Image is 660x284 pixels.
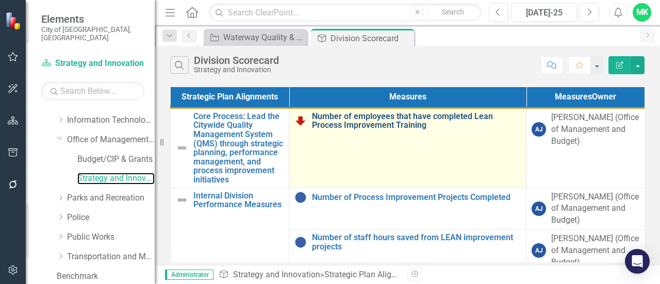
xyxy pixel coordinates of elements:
[77,173,155,185] a: Strategy and Innovation
[57,271,155,282] a: Benchmark
[511,3,577,22] button: [DATE]-25
[551,191,639,227] div: [PERSON_NAME] (Office of Management and Budget)
[625,249,650,274] div: Open Intercom Messenger
[193,112,284,185] a: Core Process: Lead the Citywide Quality Management System (QMS) through strategic planning, perfo...
[67,134,155,146] a: Office of Management and Budget
[294,191,307,204] img: Information Unavailable
[312,112,521,130] a: Number of employees that have completed Lean Process Improvement Training
[427,5,478,20] button: Search
[67,231,155,243] a: Public Works
[633,3,651,22] button: MK
[77,154,155,165] a: Budget/CIP & Grants
[294,236,307,248] img: Information Unavailable
[515,7,573,19] div: [DATE]-25
[194,66,279,74] div: Strategy and Innovation
[67,114,155,126] a: Information Technology Services
[41,58,144,70] a: Strategy and Innovation
[176,142,188,154] img: Not Defined
[289,188,526,230] td: Double-Click to Edit Right Click for Context Menu
[532,243,546,258] div: AJ
[193,191,284,209] a: Internal Division Performance Measures
[551,112,639,147] div: [PERSON_NAME] (Office of Management and Budget)
[233,270,320,279] a: Strategy and Innovation
[206,31,304,44] a: Waterway Quality & Algae Bloom Improvements
[532,122,546,137] div: AJ
[41,25,144,42] small: City of [GEOGRAPHIC_DATA], [GEOGRAPHIC_DATA]
[5,12,23,30] img: ClearPoint Strategy
[294,114,307,127] img: Reviewing for Improvement
[526,230,645,272] td: Double-Click to Edit
[223,31,304,44] div: Waterway Quality & Algae Bloom Improvements
[312,233,521,251] a: Number of staff hours saved from LEAN improvement projects
[526,107,645,188] td: Double-Click to Edit
[526,188,645,230] td: Double-Click to Edit
[289,107,526,188] td: Double-Click to Edit Right Click for Context Menu
[289,230,526,272] td: Double-Click to Edit Right Click for Context Menu
[165,270,213,280] span: Administrator
[67,192,155,204] a: Parks and Recreation
[324,270,419,279] a: Strategic Plan Alignments
[41,13,144,25] span: Elements
[551,233,639,269] div: [PERSON_NAME] (Office of Management and Budget)
[67,212,155,224] a: Police
[41,82,144,100] input: Search Below...
[219,269,400,281] div: » »
[171,107,289,188] td: Double-Click to Edit Right Click for Context Menu
[312,193,521,202] a: Number of Process Improvement Projects Completed
[532,202,546,216] div: AJ
[331,32,411,45] div: Division Scorecard
[209,4,481,22] input: Search ClearPoint...
[194,55,279,66] div: Division Scorecard
[442,8,464,16] span: Search
[67,251,155,263] a: Transportation and Mobility
[176,194,188,206] img: Not Defined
